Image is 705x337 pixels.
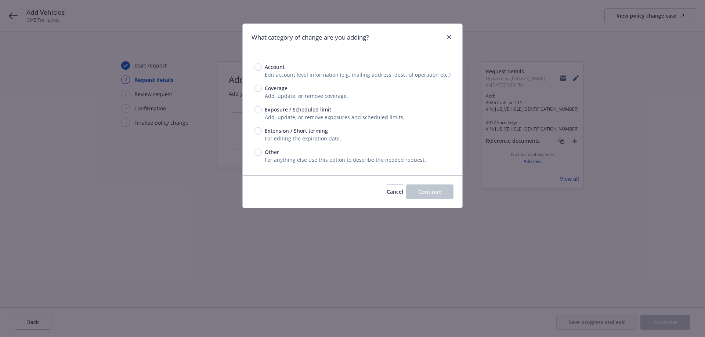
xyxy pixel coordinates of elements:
span: Exposure / Scheduled limit [265,106,331,113]
input: Account [254,63,262,71]
span: Add, update, or remove coverage. [265,92,348,99]
input: Extension / Short terming [254,127,262,135]
button: Cancel [387,184,403,199]
span: Continue [418,188,441,195]
span: Extension / Short terming [265,127,328,135]
span: Account [265,63,285,71]
button: Continue [406,184,453,199]
input: Other [254,149,262,156]
span: Coverage [265,84,288,92]
a: close [445,33,453,41]
span: For anything else use this option to describe the needed request. [265,156,426,163]
h1: What category of change are you adding? [252,33,369,42]
span: Cancel [387,188,403,195]
span: Add, update, or remove exposures and scheduled limits. [265,114,405,121]
span: Edit account level information (e.g. mailing address, desc. of operation etc.) [265,71,451,78]
input: Coverage [254,85,262,92]
span: For editing the expiration date. [265,135,341,142]
span: Other [265,148,279,156]
input: Exposure / Scheduled limit [254,106,262,113]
